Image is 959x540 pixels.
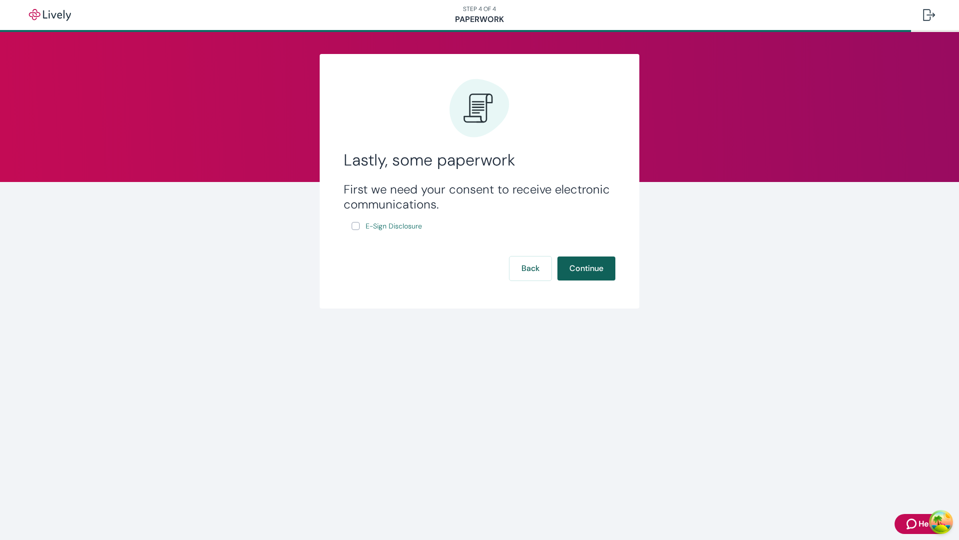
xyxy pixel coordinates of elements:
[366,221,422,231] span: E-Sign Disclosure
[364,220,424,232] a: e-sign disclosure document
[915,3,943,27] button: Log out
[509,256,551,280] button: Back
[895,514,948,534] button: Zendesk support iconHelp
[22,9,78,21] img: Lively
[344,150,615,170] h2: Lastly, some paperwork
[557,256,615,280] button: Continue
[907,518,919,530] svg: Zendesk support icon
[931,512,951,532] button: Open Tanstack query devtools
[919,518,936,530] span: Help
[344,182,615,212] h3: First we need your consent to receive electronic communications.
